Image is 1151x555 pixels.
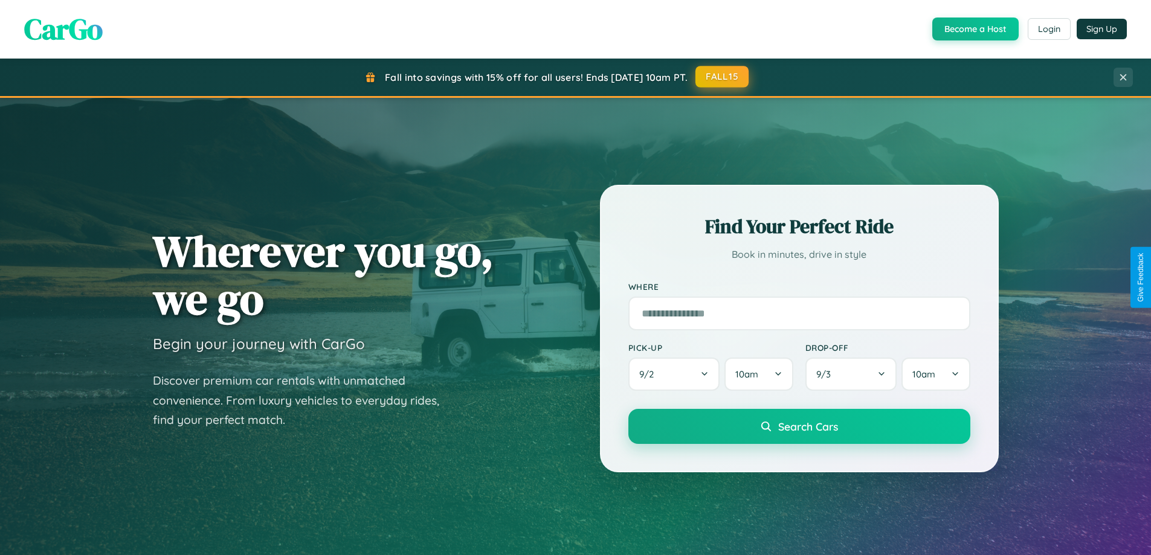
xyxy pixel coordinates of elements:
[901,358,970,391] button: 10am
[385,71,688,83] span: Fall into savings with 15% off for all users! Ends [DATE] 10am PT.
[628,246,970,263] p: Book in minutes, drive in style
[778,420,838,433] span: Search Cars
[805,358,897,391] button: 9/3
[816,368,837,380] span: 9 / 3
[153,227,494,322] h1: Wherever you go, we go
[695,66,749,88] button: FALL15
[724,358,793,391] button: 10am
[735,368,758,380] span: 10am
[628,281,970,292] label: Where
[628,409,970,444] button: Search Cars
[153,335,365,353] h3: Begin your journey with CarGo
[153,371,455,430] p: Discover premium car rentals with unmatched convenience. From luxury vehicles to everyday rides, ...
[932,18,1019,40] button: Become a Host
[912,368,935,380] span: 10am
[1136,253,1145,302] div: Give Feedback
[1077,19,1127,39] button: Sign Up
[24,9,103,49] span: CarGo
[639,368,660,380] span: 9 / 2
[628,213,970,240] h2: Find Your Perfect Ride
[805,342,970,353] label: Drop-off
[628,358,720,391] button: 9/2
[628,342,793,353] label: Pick-up
[1028,18,1071,40] button: Login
